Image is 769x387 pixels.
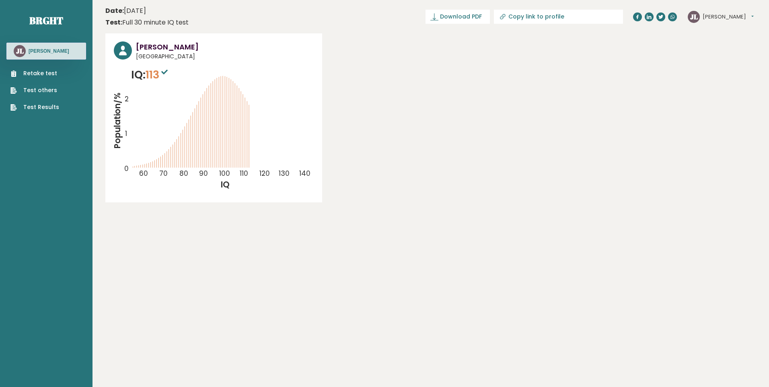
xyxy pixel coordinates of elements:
a: Download PDF [426,10,490,24]
tspan: 100 [219,169,230,178]
tspan: 140 [299,169,310,178]
h3: [PERSON_NAME] [29,48,69,54]
b: Test: [105,18,122,27]
div: Full 30 minute IQ test [105,18,189,27]
text: JL [16,46,24,56]
tspan: 80 [179,169,188,178]
tspan: 120 [259,169,270,178]
tspan: 110 [240,169,249,178]
span: 113 [146,67,170,82]
span: Download PDF [440,12,482,21]
p: IQ: [131,67,170,83]
tspan: 0 [124,164,129,173]
a: Test others [10,86,59,95]
time: [DATE] [105,6,146,16]
tspan: 90 [199,169,208,178]
a: Brght [29,14,63,27]
tspan: IQ [221,179,230,190]
span: [GEOGRAPHIC_DATA] [136,52,314,61]
tspan: 60 [139,169,148,178]
b: Date: [105,6,124,15]
a: Retake test [10,69,59,78]
tspan: 2 [125,94,129,104]
a: Test Results [10,103,59,111]
button: [PERSON_NAME] [703,13,754,21]
tspan: 70 [159,169,168,178]
tspan: Population/% [112,93,123,149]
text: JL [690,12,698,21]
tspan: 130 [279,169,290,178]
h3: [PERSON_NAME] [136,41,314,52]
tspan: 1 [125,129,127,138]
